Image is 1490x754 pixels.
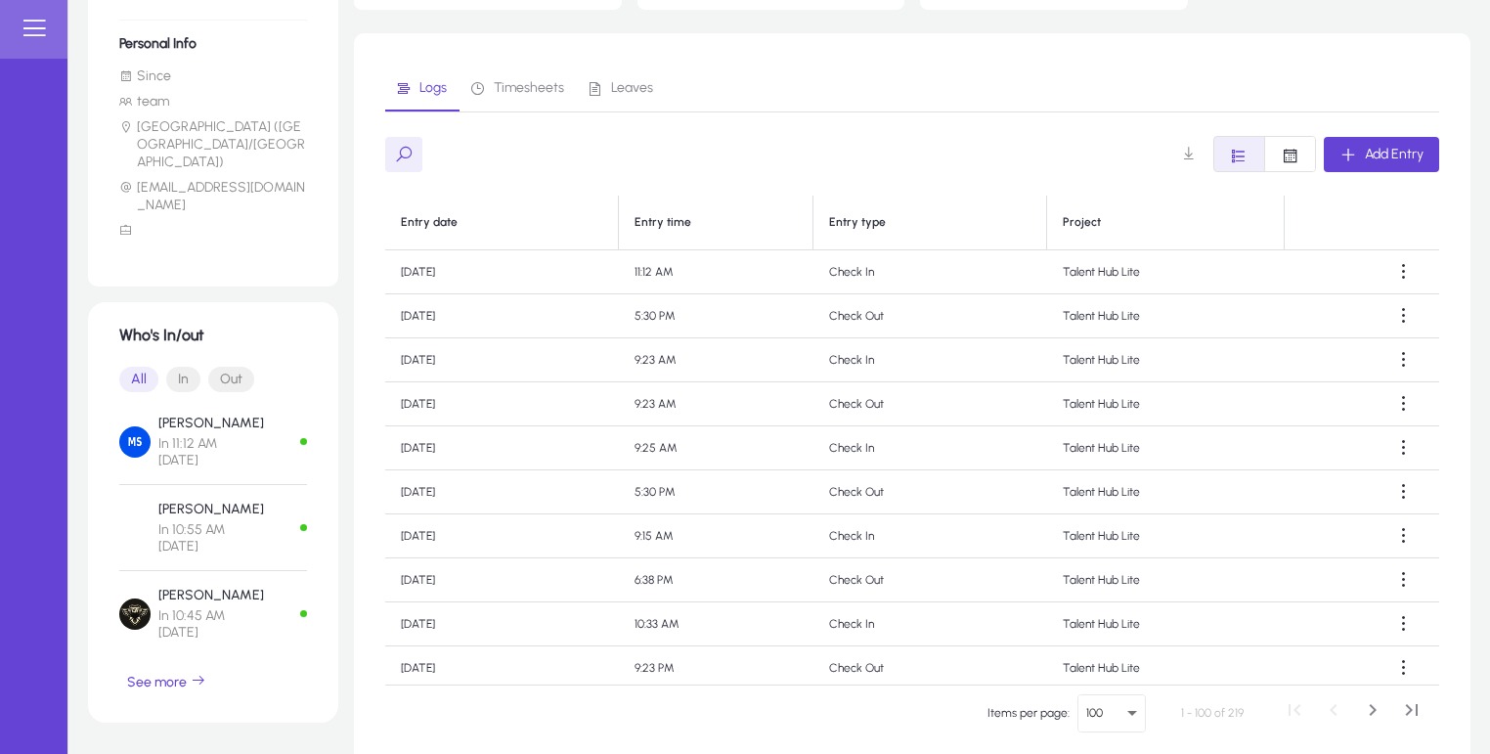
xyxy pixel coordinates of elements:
[385,294,619,338] td: [DATE]
[127,673,206,690] span: See more
[1392,693,1431,732] button: Last page
[1181,703,1244,723] div: 1 - 100 of 219
[119,118,307,171] li: [GEOGRAPHIC_DATA] ([GEOGRAPHIC_DATA]/[GEOGRAPHIC_DATA])
[1047,250,1285,294] td: Talent Hub Lite
[385,382,619,426] td: [DATE]
[1047,602,1285,646] td: Talent Hub Lite
[385,646,619,690] td: [DATE]
[1047,382,1285,426] td: Talent Hub Lite
[119,35,307,52] h6: Personal Info
[1213,136,1316,172] mat-button-toggle-group: Font Style
[1365,146,1424,162] span: Add Entry
[385,602,619,646] td: [DATE]
[158,501,264,517] p: [PERSON_NAME]
[494,81,564,95] span: Timesheets
[119,599,151,630] img: Hazem Mourad
[1047,426,1285,470] td: Talent Hub Lite
[158,435,264,468] span: In 11:12 AM [DATE]
[158,415,264,431] p: [PERSON_NAME]
[158,521,264,554] span: In 10:55 AM [DATE]
[119,93,307,111] li: team
[385,558,619,602] td: [DATE]
[158,587,264,603] p: [PERSON_NAME]
[1063,215,1101,230] div: Project
[119,360,307,399] mat-button-toggle-group: Font Style
[385,514,619,558] td: [DATE]
[1047,646,1285,690] td: Talent Hub Lite
[1047,514,1285,558] td: Talent Hub Lite
[385,470,619,514] td: [DATE]
[119,367,158,392] span: All
[208,367,254,392] span: Out
[385,338,619,382] td: [DATE]
[385,250,619,294] td: [DATE]
[401,215,458,230] div: Entry date
[419,81,447,95] span: Logs
[987,703,1070,723] div: Items per page:
[385,685,1439,740] mat-paginator: Select page
[166,367,200,392] span: In
[1047,338,1285,382] td: Talent Hub Lite
[1047,470,1285,514] td: Talent Hub Lite
[119,512,151,544] img: Mahmoud Samy
[1047,294,1285,338] td: Talent Hub Lite
[119,179,307,214] li: [EMAIL_ADDRESS][DOMAIN_NAME]
[119,426,151,458] img: mahmoud srour
[119,67,307,85] li: Since
[1353,693,1392,732] button: Next page
[1086,706,1103,720] span: 100
[119,326,307,344] h1: Who's In/out
[1047,558,1285,602] td: Talent Hub Lite
[385,426,619,470] td: [DATE]
[158,607,264,641] span: In 10:45 AM [DATE]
